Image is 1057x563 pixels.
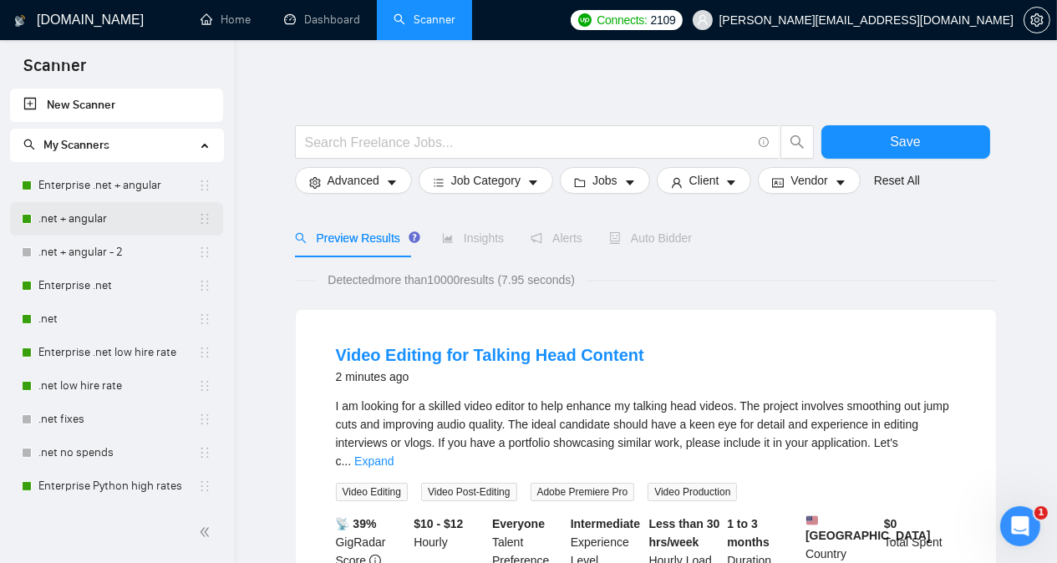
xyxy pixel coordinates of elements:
span: holder [198,413,211,426]
span: search [23,139,35,150]
span: caret-down [725,176,737,189]
img: upwork-logo.png [578,13,592,27]
img: logo [14,8,26,34]
span: Jobs [592,171,617,190]
span: Detected more than 10000 results (7.95 seconds) [316,271,587,289]
span: Alerts [531,231,582,245]
span: Video Post-Editing [421,483,517,501]
span: Insights [442,231,504,245]
span: robot [609,232,621,244]
button: idcardVendorcaret-down [758,167,860,194]
a: Enterprise .net + angular [38,169,198,202]
span: Adobe Premiere Pro [531,483,635,501]
span: holder [198,279,211,292]
span: Connects: [597,11,647,29]
button: setting [1024,7,1050,33]
b: $10 - $12 [414,517,463,530]
li: Enterprise .net low hire rate [10,336,223,369]
input: Search Freelance Jobs... [305,132,751,153]
span: user [697,14,709,26]
span: I am looking for a skilled video editor to help enhance my talking head videos. The project invol... [336,399,949,468]
img: 🇺🇸 [806,515,818,526]
li: .net no spends [10,436,223,469]
a: Video Editing for Talking Head Content [336,346,644,364]
span: caret-down [386,176,398,189]
a: New Scanner [23,89,210,122]
a: .net + angular - 2 [38,236,198,269]
span: caret-down [527,176,539,189]
span: double-left [199,524,216,540]
span: folder [574,176,586,189]
li: Enterprise .net [10,269,223,302]
li: Enterprise .net + angular [10,169,223,202]
span: Save [890,131,920,152]
li: New Scanner [10,89,223,122]
button: search [780,125,814,159]
span: Preview Results [295,231,415,245]
span: My Scanners [23,138,109,152]
iframe: Intercom live chat [1000,506,1040,546]
span: holder [198,446,211,459]
span: notification [531,232,542,244]
span: holder [198,312,211,326]
a: searchScanner [394,13,455,27]
a: Enterprise Python high rates [38,469,198,503]
a: Enterprise .net [38,269,198,302]
span: holder [198,479,211,493]
span: info-circle [759,137,770,148]
span: holder [198,212,211,226]
div: I am looking for a skilled video editor to help enhance my talking head videos. The project invol... [336,397,956,470]
div: 2 minutes ago [336,367,644,387]
span: holder [198,179,211,192]
span: search [781,134,813,150]
button: folderJobscaret-down [560,167,650,194]
li: .net [10,302,223,336]
b: Everyone [492,517,545,530]
span: bars [433,176,445,189]
a: Enterprise .net low hire rate [38,336,198,369]
a: .net fixes [38,403,198,436]
span: Video Production [648,483,737,501]
span: holder [198,346,211,359]
span: 2109 [651,11,676,29]
span: Auto Bidder [609,231,692,245]
b: Intermediate [571,517,640,530]
span: Scanner [10,53,99,89]
button: Save [821,125,990,159]
a: Reset All [874,171,920,190]
a: setting [1024,13,1050,27]
span: caret-down [835,176,846,189]
span: idcard [772,176,784,189]
span: holder [198,246,211,259]
button: barsJob Categorycaret-down [419,167,553,194]
span: holder [198,379,211,393]
span: Client [689,171,719,190]
b: [GEOGRAPHIC_DATA] [805,515,931,542]
li: .net + angular - 2 [10,236,223,269]
span: 1 [1034,506,1048,520]
a: Expand [354,454,394,468]
span: My Scanners [43,138,109,152]
span: setting [309,176,321,189]
li: Enterprise Python high rates [10,469,223,503]
span: search [295,232,307,244]
a: .net low hire rate [38,369,198,403]
b: $ 0 [884,517,897,530]
li: .net low hire rate [10,369,223,403]
li: .net + angular [10,202,223,236]
a: .net + angular [38,202,198,236]
span: user [671,176,683,189]
span: caret-down [624,176,636,189]
button: userClientcaret-down [657,167,752,194]
span: Job Category [451,171,521,190]
a: dashboardDashboard [284,13,360,27]
span: Video Editing [336,483,409,501]
li: .net fixes [10,403,223,436]
b: Less than 30 hrs/week [649,517,720,549]
b: 📡 39% [336,517,377,530]
a: .net no spends [38,436,198,469]
button: settingAdvancedcaret-down [295,167,412,194]
span: Advanced [328,171,379,190]
span: setting [1024,13,1049,27]
a: homeHome [201,13,251,27]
